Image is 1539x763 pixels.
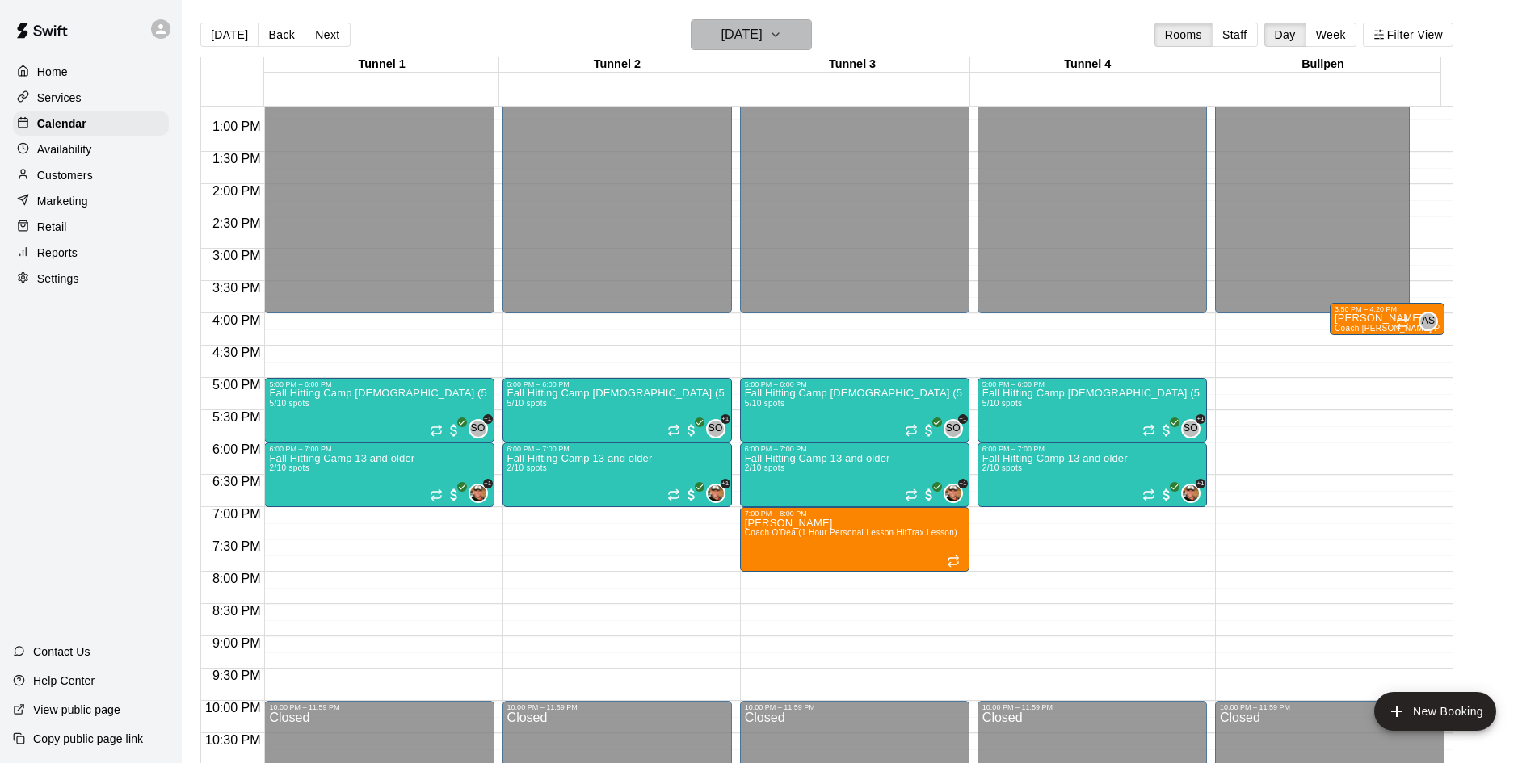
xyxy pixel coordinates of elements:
[502,442,732,507] div: 6:00 PM – 7:00 PM: Fall Hitting Camp 13 and older
[1196,414,1205,424] span: +1
[269,703,489,711] div: 10:00 PM – 11:59 PM
[470,485,486,501] img: Ryan Hoffman
[469,419,488,438] div: Shaun ODea
[264,442,494,507] div: 6:00 PM – 7:00 PM: Fall Hitting Camp 13 and older
[1154,23,1213,47] button: Rooms
[483,479,493,488] span: +1
[483,414,493,424] span: +1
[745,509,965,518] div: 7:00 PM – 8:00 PM
[200,23,259,47] button: [DATE]
[269,445,489,453] div: 6:00 PM – 7:00 PM
[33,644,90,660] p: Contact Us
[947,555,960,568] span: Recurring event
[208,636,265,650] span: 9:00 PM
[1142,488,1155,501] span: Recurring event
[1264,23,1306,47] button: Day
[734,57,969,73] div: Tunnel 3
[1181,484,1201,503] div: Ryan Hoffman
[982,445,1202,453] div: 6:00 PM – 7:00 PM
[1396,317,1409,329] span: Recurring event
[208,378,265,392] span: 5:00 PM
[208,152,265,166] span: 1:30 PM
[208,346,265,359] span: 4:30 PM
[264,378,494,442] div: 5:00 PM – 6:00 PM: Fall Hitting Camp 8-12 Years Old (5 O'Clock Session)
[1220,703,1440,711] div: 10:00 PM – 11:59 PM
[944,419,963,438] div: Shaun ODea
[740,378,969,442] div: 5:00 PM – 6:00 PM: Fall Hitting Camp 8-12 Years Old (5 O'Clock Session)
[507,445,727,453] div: 6:00 PM – 7:00 PM
[37,193,88,209] p: Marketing
[269,463,309,472] span: 2/10 spots filled
[708,485,724,501] img: Ryan Hoffman
[37,64,68,80] p: Home
[33,673,95,689] p: Help Center
[446,422,462,438] span: All customers have paid
[13,137,169,161] a: Availability
[745,463,784,472] span: 2/10 spots filled
[970,57,1205,73] div: Tunnel 4
[13,241,169,265] a: Reports
[13,215,169,239] a: Retail
[208,249,265,262] span: 3:00 PM
[37,167,93,183] p: Customers
[208,281,265,295] span: 3:30 PM
[502,378,732,442] div: 5:00 PM – 6:00 PM: Fall Hitting Camp 8-12 Years Old (5 O'Clock Session)
[745,399,784,408] span: 5/10 spots filled
[208,507,265,521] span: 7:00 PM
[33,731,143,747] p: Copy public page link
[709,421,723,437] span: SO
[950,419,963,438] span: Shaun ODea & 1 other
[713,419,725,438] span: Shaun ODea & 1 other
[945,485,961,501] img: Ryan Hoffman
[982,399,1022,408] span: 5/10 spots filled
[1205,57,1440,73] div: Bullpen
[208,119,265,133] span: 1:00 PM
[208,475,265,488] span: 6:30 PM
[305,23,350,47] button: Next
[430,488,443,501] span: Recurring event
[745,445,965,453] div: 6:00 PM – 7:00 PM
[201,733,264,747] span: 10:30 PM
[37,90,82,106] p: Services
[13,266,169,291] a: Settings
[978,442,1207,507] div: 6:00 PM – 7:00 PM: Fall Hitting Camp 13 and older
[264,57,499,73] div: Tunnel 1
[950,484,963,503] span: Ryan Hoffman & 1 other
[13,60,169,84] a: Home
[982,703,1202,711] div: 10:00 PM – 11:59 PM
[667,488,680,501] span: Recurring event
[1188,484,1201,503] span: Ryan Hoffman & 1 other
[1306,23,1356,47] button: Week
[982,463,1022,472] span: 2/10 spots filled
[201,701,264,715] span: 10:00 PM
[475,484,488,503] span: Ryan Hoffman & 1 other
[1183,485,1199,501] img: Ryan Hoffman
[1212,23,1258,47] button: Staff
[269,399,309,408] span: 5/10 spots filled
[208,410,265,424] span: 5:30 PM
[921,422,937,438] span: All customers have paid
[37,115,86,132] p: Calendar
[507,463,547,472] span: 2/10 spots filled
[1425,312,1438,331] span: Ashley Schmalfeldt
[745,380,965,388] div: 5:00 PM – 6:00 PM
[982,380,1202,388] div: 5:00 PM – 6:00 PM
[1142,424,1155,437] span: Recurring event
[13,111,169,136] a: Calendar
[1363,23,1453,47] button: Filter View
[13,86,169,110] a: Services
[1188,419,1201,438] span: Shaun ODea & 1 other
[507,380,727,388] div: 5:00 PM – 6:00 PM
[13,189,169,213] a: Marketing
[208,669,265,682] span: 9:30 PM
[430,424,443,437] span: Recurring event
[905,424,918,437] span: Recurring event
[499,57,734,73] div: Tunnel 2
[1374,692,1496,731] button: add
[713,484,725,503] span: Ryan Hoffman & 1 other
